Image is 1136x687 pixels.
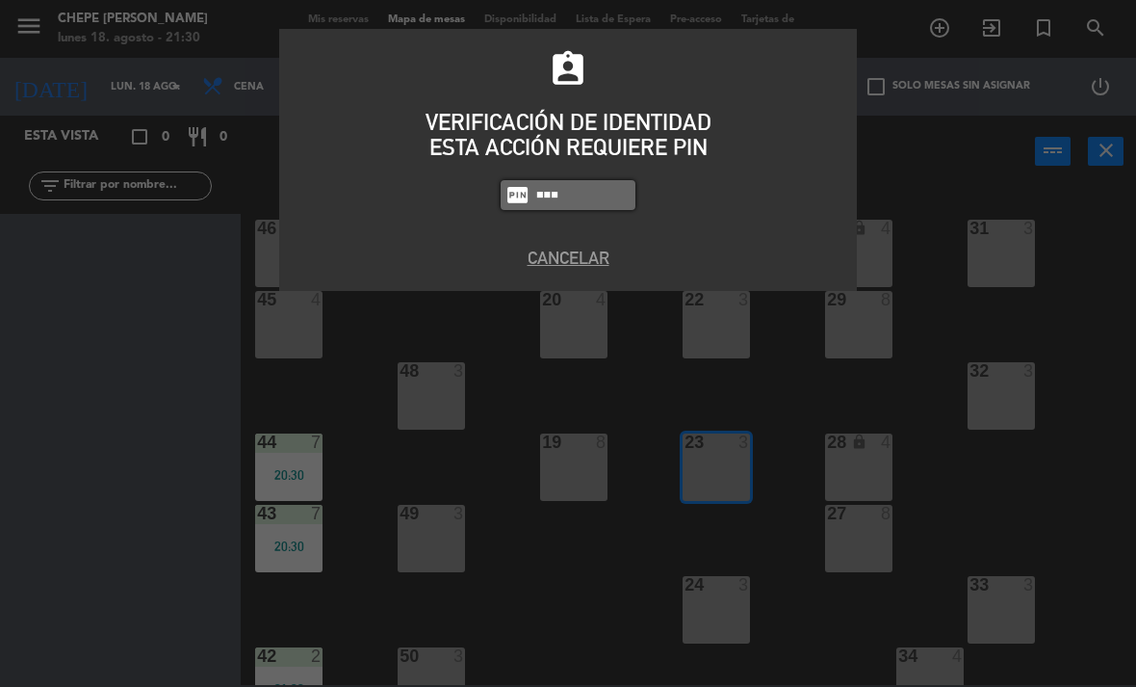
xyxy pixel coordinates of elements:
[548,49,588,90] i: assignment_ind
[294,245,842,271] button: Cancelar
[294,110,842,135] div: VERIFICACIÓN DE IDENTIDAD
[294,135,842,160] div: ESTA ACCIÓN REQUIERE PIN
[534,184,631,206] input: 1234
[505,183,529,207] i: fiber_pin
